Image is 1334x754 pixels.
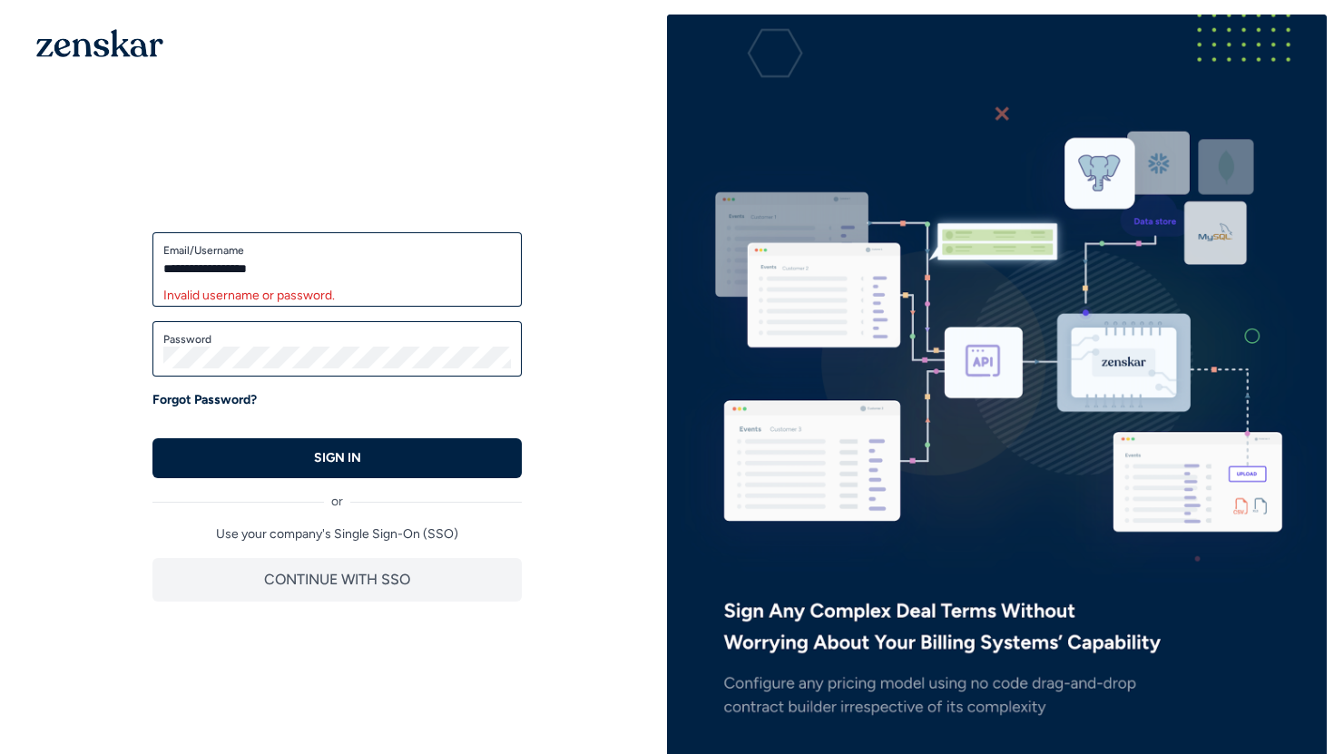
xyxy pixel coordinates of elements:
[152,438,522,478] button: SIGN IN
[36,29,163,57] img: 1OGAJ2xQqyY4LXKgY66KYq0eOWRCkrZdAb3gUhuVAqdWPZE9SRJmCz+oDMSn4zDLXe31Ii730ItAGKgCKgCCgCikA4Av8PJUP...
[314,449,361,467] p: SIGN IN
[152,558,522,602] button: CONTINUE WITH SSO
[163,287,511,305] div: Invalid username or password.
[152,525,522,543] p: Use your company's Single Sign-On (SSO)
[163,332,511,347] label: Password
[163,243,511,258] label: Email/Username
[152,478,522,511] div: or
[152,391,257,409] a: Forgot Password?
